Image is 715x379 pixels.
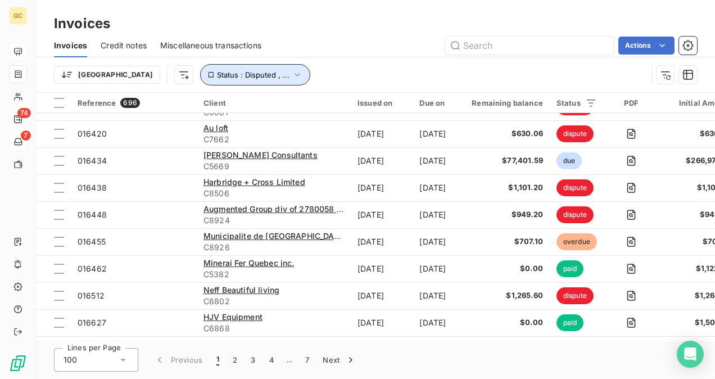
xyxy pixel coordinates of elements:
[226,348,244,372] button: 2
[351,201,413,228] td: [DATE]
[413,201,465,228] td: [DATE]
[413,228,465,255] td: [DATE]
[203,215,344,226] span: C8924
[556,287,594,304] span: dispute
[556,152,582,169] span: due
[54,13,110,34] h3: Invoices
[210,348,226,372] button: 1
[203,258,294,268] span: Minerai Fer Quebec inc.
[351,174,413,201] td: [DATE]
[351,336,413,363] td: [DATE]
[78,129,107,138] span: 016420
[203,242,344,253] span: C8926
[351,309,413,336] td: [DATE]
[78,183,107,192] span: 016438
[618,37,675,55] button: Actions
[556,125,594,142] span: dispute
[78,264,107,273] span: 016462
[445,37,614,55] input: Search
[203,161,344,172] span: C5669
[413,336,465,363] td: [DATE]
[203,231,347,241] span: Municipalite de [GEOGRAPHIC_DATA]
[351,147,413,174] td: [DATE]
[203,285,279,295] span: Neff Beautiful living
[78,98,116,107] span: Reference
[147,348,210,372] button: Previous
[472,182,543,193] span: $1,101.20
[54,40,87,51] span: Invoices
[21,130,31,141] span: 7
[244,348,262,372] button: 3
[556,179,594,196] span: dispute
[413,147,465,174] td: [DATE]
[203,204,379,214] span: Augmented Group div of 2780058 Ontario Ltd
[120,98,139,108] span: 696
[9,354,27,372] img: Logo LeanPay
[419,98,458,107] div: Due on
[216,354,219,366] span: 1
[203,296,344,307] span: C6802
[472,128,543,139] span: $630.06
[263,348,280,372] button: 4
[203,150,318,160] span: [PERSON_NAME] Consultants
[160,40,261,51] span: Miscellaneous transactions
[78,318,106,327] span: 016627
[472,317,543,328] span: $0.00
[351,120,413,147] td: [DATE]
[316,348,363,372] button: Next
[9,7,27,25] div: GC
[78,291,105,300] span: 016512
[556,314,584,331] span: paid
[472,155,543,166] span: $77,401.59
[556,98,598,107] div: Status
[217,70,289,79] span: Status : Disputed , ...
[677,341,704,368] div: Open Intercom Messenger
[101,40,147,51] span: Credit notes
[351,255,413,282] td: [DATE]
[280,351,298,369] span: …
[472,98,543,107] div: Remaining balance
[203,98,344,107] div: Client
[54,66,160,84] button: [GEOGRAPHIC_DATA]
[78,156,107,165] span: 016434
[413,309,465,336] td: [DATE]
[203,323,344,334] span: C6868
[357,98,406,107] div: Issued on
[351,282,413,309] td: [DATE]
[203,188,344,199] span: C8506
[17,108,31,118] span: 74
[556,206,594,223] span: dispute
[200,64,310,85] button: Status : Disputed , ...
[203,123,228,133] span: Au loft
[203,134,344,145] span: C7662
[78,210,107,219] span: 016448
[413,174,465,201] td: [DATE]
[64,354,77,366] span: 100
[203,177,305,187] span: Harbridge + Cross Limited
[610,98,651,107] div: PDF
[556,260,584,277] span: paid
[472,236,543,247] span: $707.10
[472,209,543,220] span: $949.20
[472,290,543,301] span: $1,265.60
[203,269,344,280] span: C5382
[203,339,231,349] span: BIM 5D
[472,263,543,274] span: $0.00
[203,312,263,322] span: HJV Equipment
[413,255,465,282] td: [DATE]
[78,237,106,246] span: 016455
[413,282,465,309] td: [DATE]
[413,120,465,147] td: [DATE]
[298,348,316,372] button: 7
[351,228,413,255] td: [DATE]
[556,233,597,250] span: overdue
